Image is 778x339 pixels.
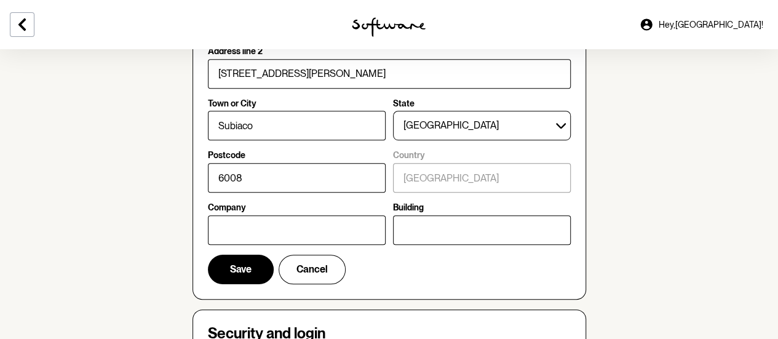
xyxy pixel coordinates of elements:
p: Country [393,150,425,161]
p: Address line 2 [208,46,263,57]
p: Company [208,202,246,213]
img: software logo [352,17,426,37]
span: Hey, [GEOGRAPHIC_DATA] ! [659,20,763,30]
input: Address line 2 [208,59,571,89]
p: State [393,98,415,109]
span: Cancel [296,263,328,275]
span: Save [230,263,252,275]
input: Town or City [208,111,386,140]
p: Building [393,202,424,213]
button: Save [208,255,274,284]
input: Postcode [208,163,386,193]
a: Hey,[GEOGRAPHIC_DATA]! [632,10,771,39]
p: Postcode [208,150,245,161]
p: Town or City [208,98,256,109]
button: Cancel [279,255,346,284]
